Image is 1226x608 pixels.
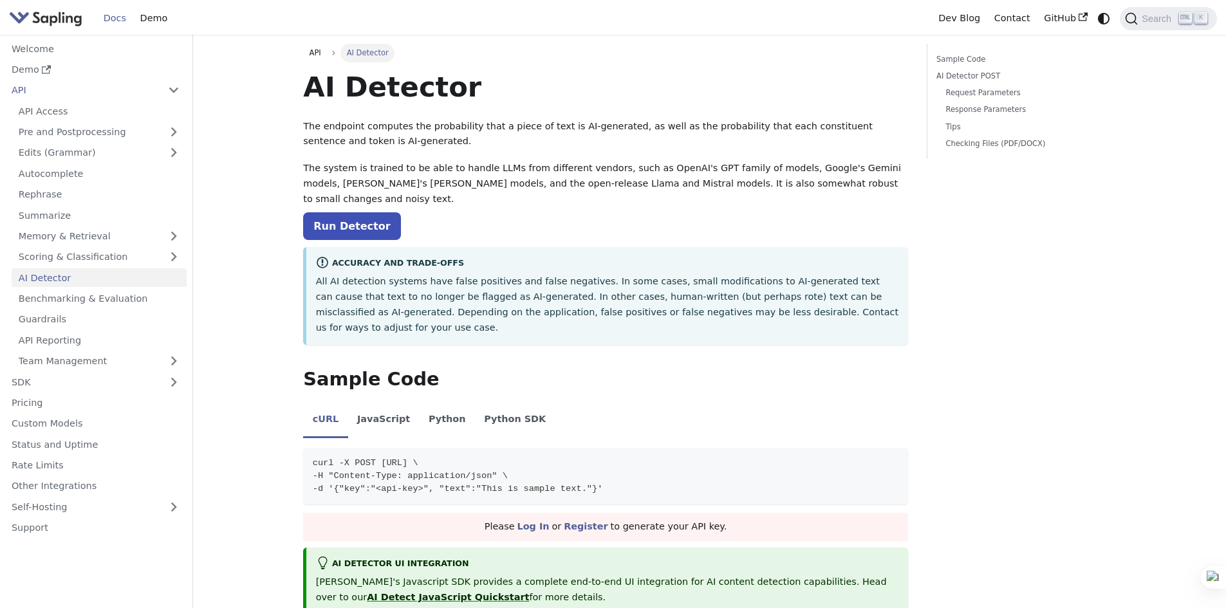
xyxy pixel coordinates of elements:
[987,8,1037,28] a: Contact
[945,104,1106,116] a: Response Parameters
[1138,14,1179,24] span: Search
[303,44,908,62] nav: Breadcrumbs
[5,394,187,412] a: Pricing
[303,44,327,62] a: API
[303,513,908,541] div: Please or to generate your API key.
[5,60,187,79] a: Demo
[12,164,187,183] a: Autocomplete
[97,8,133,28] a: Docs
[12,331,187,349] a: API Reporting
[303,403,348,439] li: cURL
[161,81,187,100] button: Collapse sidebar category 'API'
[303,69,908,104] h1: AI Detector
[9,9,87,28] a: Sapling.ai
[1037,8,1094,28] a: GitHub
[348,403,420,439] li: JavaScript
[12,123,187,142] a: Pre and Postprocessing
[1120,7,1216,30] button: Search (Ctrl+K)
[475,403,555,439] li: Python SDK
[5,414,187,433] a: Custom Models
[12,290,187,308] a: Benchmarking & Evaluation
[303,212,400,240] a: Run Detector
[313,484,603,493] span: -d '{"key":"<api-key>", "text":"This is sample text."}'
[316,256,899,272] div: Accuracy and Trade-offs
[316,557,899,572] div: AI Detector UI integration
[303,161,908,207] p: The system is trained to be able to handle LLMs from different vendors, such as OpenAI's GPT fami...
[303,368,908,391] h2: Sample Code
[303,119,908,150] p: The endpoint computes the probability that a piece of text is AI-generated, as well as the probab...
[564,521,608,531] a: Register
[5,497,187,516] a: Self-Hosting
[161,373,187,391] button: Expand sidebar category 'SDK'
[313,458,418,468] span: curl -X POST [URL] \
[945,138,1106,150] a: Checking Files (PDF/DOCX)
[945,87,1106,99] a: Request Parameters
[931,8,987,28] a: Dev Blog
[1095,9,1113,28] button: Switch between dark and light mode (currently system mode)
[340,44,395,62] span: AI Detector
[12,248,187,266] a: Scoring & Classification
[5,373,161,391] a: SDK
[1194,12,1207,24] kbd: K
[12,185,187,204] a: Rephrase
[12,352,187,371] a: Team Management
[316,575,899,605] p: [PERSON_NAME]'s Javascript SDK provides a complete end-to-end UI integration for AI content detec...
[936,53,1111,66] a: Sample Code
[133,8,174,28] a: Demo
[12,268,187,287] a: AI Detector
[12,227,187,246] a: Memory & Retrieval
[5,435,187,454] a: Status and Uptime
[313,471,508,481] span: -H "Content-Type: application/json" \
[5,81,161,100] a: API
[5,39,187,58] a: Welcome
[1182,564,1213,595] iframe: Intercom live chat
[945,121,1106,133] a: Tips
[367,592,529,602] a: AI Detect JavaScript Quickstart
[5,477,187,495] a: Other Integrations
[12,206,187,225] a: Summarize
[310,48,321,57] span: API
[316,274,899,335] p: All AI detection systems have false positives and false negatives. In some cases, small modificat...
[5,456,187,475] a: Rate Limits
[420,403,475,439] li: Python
[936,70,1111,82] a: AI Detector POST
[12,143,187,162] a: Edits (Grammar)
[12,310,187,329] a: Guardrails
[12,102,187,120] a: API Access
[5,519,187,537] a: Support
[517,521,550,531] a: Log In
[9,9,82,28] img: Sapling.ai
